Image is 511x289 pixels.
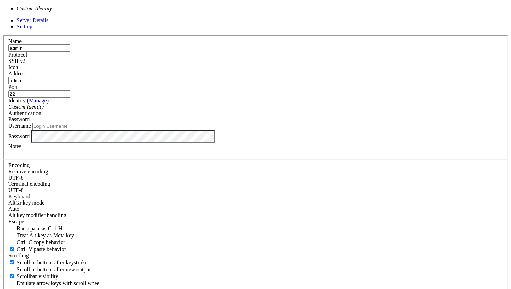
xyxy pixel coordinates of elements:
[10,240,14,244] input: Ctrl+C copy behavior
[8,98,49,104] label: Identity
[17,232,74,238] span: Treat Alt key as Meta key
[8,58,25,64] span: SSH v2
[8,71,26,76] label: Address
[10,260,14,264] input: Scroll to bottom after keystroke
[27,98,49,104] span: ( )
[32,123,94,130] input: Login Username
[8,206,503,212] div: Auto
[8,38,22,44] label: Name
[17,225,63,231] span: Backspace as Ctrl-H
[29,98,47,104] a: Manage
[8,162,30,168] label: Encoding
[8,143,21,149] label: Notes
[8,200,44,206] label: Set the expected encoding for data received from the host. If the encodings do not match, visual ...
[8,212,66,218] label: Controls how the Alt key is handled. Escape: Send an ESC prefix. 8-Bit: Add 128 to the typed char...
[8,253,29,258] label: Scrolling
[8,84,18,90] label: Port
[17,259,88,265] span: Scroll to bottom after keystroke
[10,226,14,230] input: Backspace as Ctrl-H
[17,239,65,245] span: Ctrl+C copy behavior
[8,64,18,70] label: Icon
[8,104,503,110] div: Custom Identity
[8,259,88,265] label: Whether to scroll to the bottom on any keystroke.
[8,90,70,98] input: Port Number
[8,123,31,129] label: Username
[8,44,70,52] input: Server Name
[8,187,503,193] div: UTF-8
[8,232,74,238] label: Whether the Alt key acts as a Meta key or as a distinct Alt key.
[10,233,14,237] input: Treat Alt key as Meta key
[8,116,30,122] span: Password
[8,280,101,286] label: When using the alternative screen buffer, and DECCKM (Application Cursor Keys) is active, mouse w...
[17,24,35,30] a: Settings
[8,104,44,110] i: Custom Identity
[10,247,14,251] input: Ctrl+V paste behavior
[8,246,66,252] label: Ctrl+V pastes if true, sends ^V to host if false. Ctrl+Shift+V sends ^V to host if true, pastes i...
[17,246,66,252] span: Ctrl+V paste behavior
[8,193,30,199] label: Keyboard
[8,110,41,116] label: Authentication
[8,52,27,58] label: Protocol
[8,175,503,181] div: UTF-8
[8,77,70,84] input: Host Name or IP
[8,133,30,139] label: Password
[8,168,48,174] label: Set the expected encoding for data received from the host. If the encodings do not match, visual ...
[8,266,91,272] label: Scroll to bottom after new output.
[8,181,50,187] label: The default terminal encoding. ISO-2022 enables character map translations (like graphics maps). ...
[8,175,24,181] span: UTF-8
[8,218,24,224] span: Escape
[10,281,14,285] input: Emulate arrow keys with scroll wheel
[8,206,19,212] span: Auto
[10,267,14,271] input: Scroll to bottom after new output
[8,58,503,64] div: SSH v2
[8,116,503,123] div: Password
[10,274,14,278] input: Scrollbar visibility
[8,187,24,193] span: UTF-8
[8,218,503,225] div: Escape
[17,273,58,279] span: Scrollbar visibility
[17,280,101,286] span: Emulate arrow keys with scroll wheel
[17,17,48,23] a: Server Details
[8,239,65,245] label: Ctrl-C copies if true, send ^C to host if false. Ctrl-Shift-C sends ^C to host if true, copies if...
[17,6,52,11] i: Custom Identity
[8,273,58,279] label: The vertical scrollbar mode.
[8,225,63,231] label: If true, the backspace should send BS ('\x08', aka ^H). Otherwise the backspace key should send '...
[17,266,91,272] span: Scroll to bottom after new output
